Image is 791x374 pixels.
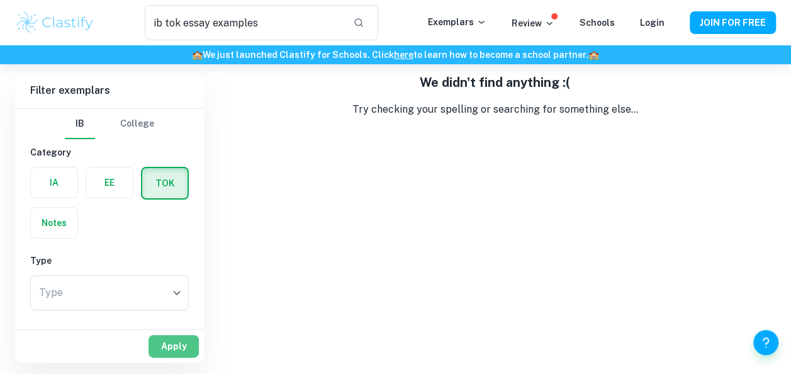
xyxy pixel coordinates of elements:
[580,18,615,28] a: Schools
[214,73,776,92] h5: We didn't find anything :(
[15,73,204,108] h6: Filter exemplars
[145,5,342,40] input: Search for any exemplars...
[30,145,189,159] h6: Category
[31,208,77,238] button: Notes
[65,109,154,139] div: Filter type choice
[394,50,413,60] a: here
[120,109,154,139] button: College
[142,168,188,198] button: TOK
[512,16,554,30] p: Review
[86,167,133,198] button: EE
[588,50,599,60] span: 🏫
[31,167,77,198] button: IA
[65,109,95,139] button: IB
[640,18,665,28] a: Login
[690,11,776,34] button: JOIN FOR FREE
[214,102,776,117] p: Try checking your spelling or searching for something else...
[192,50,203,60] span: 🏫
[149,335,199,358] button: Apply
[428,15,486,29] p: Exemplars
[753,330,778,355] button: Help and Feedback
[3,48,788,62] h6: We just launched Clastify for Schools. Click to learn how to become a school partner.
[15,10,95,35] img: Clastify logo
[30,254,189,268] h6: Type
